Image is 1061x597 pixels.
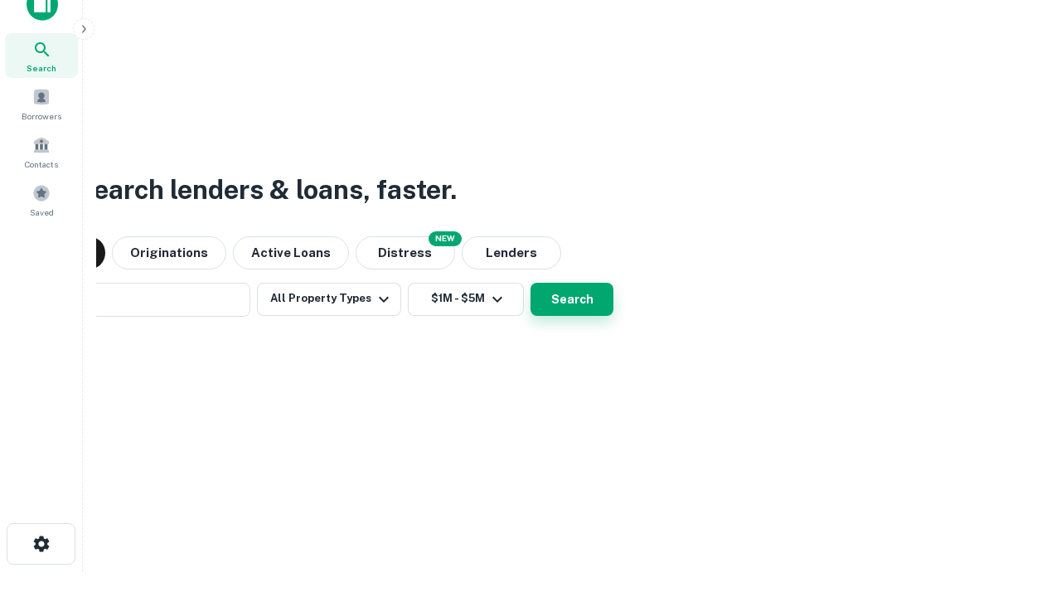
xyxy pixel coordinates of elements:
[429,231,462,246] div: NEW
[5,129,78,174] a: Contacts
[30,206,54,219] span: Saved
[25,158,58,171] span: Contacts
[356,236,455,269] button: Search distressed loans with lien and other non-mortgage details.
[27,61,56,75] span: Search
[530,283,613,316] button: Search
[462,236,561,269] button: Lenders
[22,109,61,123] span: Borrowers
[5,33,78,78] a: Search
[978,464,1061,544] iframe: Chat Widget
[5,81,78,126] a: Borrowers
[233,236,349,269] button: Active Loans
[112,236,226,269] button: Originations
[75,170,457,210] h3: Search lenders & loans, faster.
[257,283,401,316] button: All Property Types
[408,283,524,316] button: $1M - $5M
[5,177,78,222] a: Saved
